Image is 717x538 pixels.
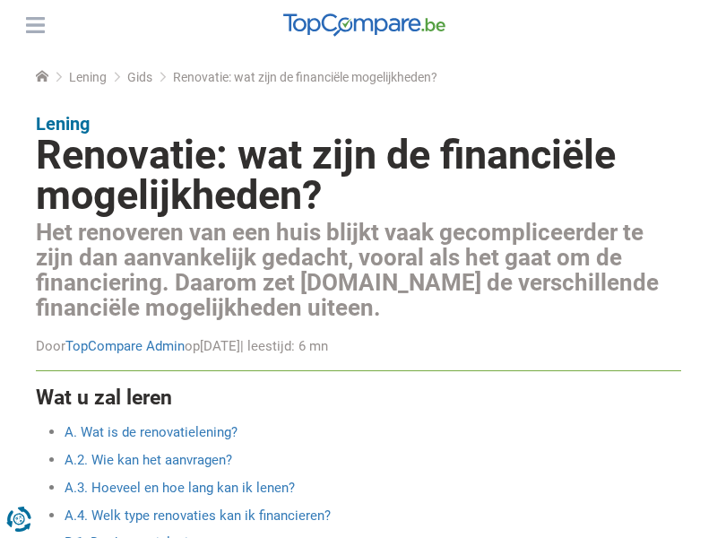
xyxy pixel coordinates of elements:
[36,387,681,408] h4: Wat u zal leren
[65,424,238,440] a: A. Wat is de renovatielening?
[36,338,681,354] div: Door op | leestijd: 6 mn
[22,12,48,39] button: Menu
[36,220,681,320] h2: Het renoveren van een huis blijkt vaak gecompliceerder te zijn dan aanvankelijk gedacht, vooral a...
[36,113,681,134] p: Lening
[200,338,240,354] span: [DATE]
[65,452,232,468] a: A.2. Wie kan het aanvragen?
[127,70,152,84] a: Gids
[173,68,437,86] span: Renovatie: wat zijn de financiële mogelijkheden?
[65,508,331,524] a: A.4. Welk type renovaties kan ik financieren?
[283,13,445,37] img: TopCompare
[65,338,185,354] a: TopCompare Admin
[69,70,107,84] a: Lening
[36,134,681,215] h1: Renovatie: wat zijn de financiële mogelijkheden?
[36,70,48,84] a: Home
[65,480,295,496] a: A.3. Hoeveel en hoe lang kan ik lenen?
